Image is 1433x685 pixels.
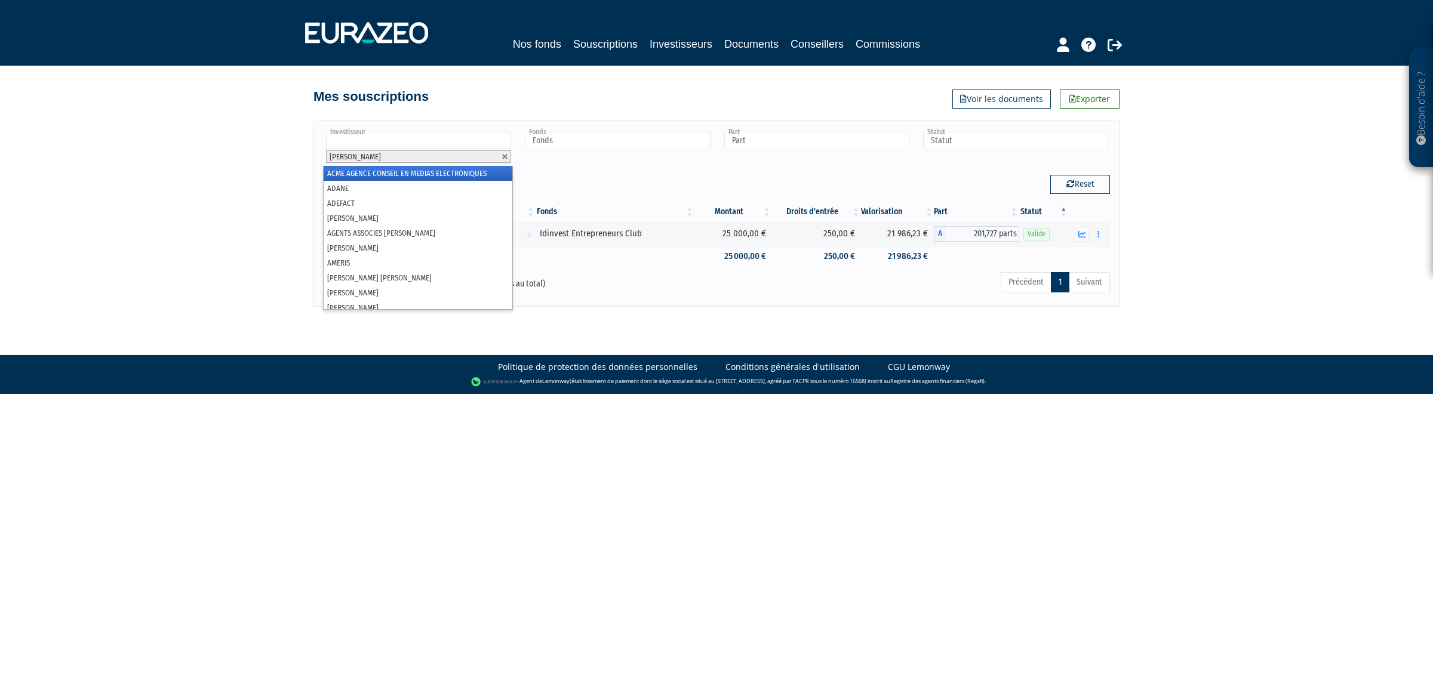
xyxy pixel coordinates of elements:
[888,361,950,373] a: CGU Lemonway
[694,222,771,246] td: 25 000,00 €
[330,152,381,161] span: [PERSON_NAME]
[573,36,638,54] a: Souscriptions
[934,226,1019,242] div: A - Idinvest Entrepreneurs Club
[536,202,694,222] th: Fonds: activer pour trier la colonne par ordre croissant
[324,300,512,315] li: [PERSON_NAME]
[725,361,860,373] a: Conditions générales d'utilisation
[1023,229,1050,240] span: Valide
[934,202,1019,222] th: Part: activer pour trier la colonne par ordre croissant
[305,22,428,44] img: 1732889491-logotype_eurazeo_blanc_rvb.png
[856,36,920,53] a: Commissions
[542,377,570,385] a: Lemonway
[1050,175,1110,194] button: Reset
[12,376,1421,388] div: - Agent de (établissement de paiement dont le siège social est situé au [STREET_ADDRESS], agréé p...
[861,246,934,267] td: 21 986,23 €
[861,202,934,222] th: Valorisation: activer pour trier la colonne par ordre croissant
[324,285,512,300] li: [PERSON_NAME]
[1414,54,1428,162] p: Besoin d'aide ?
[1051,272,1069,292] a: 1
[527,224,531,246] i: Voir l'investisseur
[934,226,946,242] span: A
[861,222,934,246] td: 21 986,23 €
[772,222,861,246] td: 250,00 €
[513,36,561,53] a: Nos fonds
[772,246,861,267] td: 250,00 €
[890,377,985,385] a: Registre des agents financiers (Regafi)
[791,36,844,53] a: Conseillers
[324,255,512,270] li: AMERIS
[313,90,429,104] h4: Mes souscriptions
[324,270,512,285] li: [PERSON_NAME] [PERSON_NAME]
[324,196,512,211] li: ADEFACT
[946,226,1019,242] span: 201,727 parts
[471,376,517,388] img: logo-lemonway.png
[694,202,771,222] th: Montant: activer pour trier la colonne par ordre croissant
[324,240,512,255] li: [PERSON_NAME]
[540,227,690,240] div: Idinvest Entrepreneurs Club
[1019,202,1069,222] th: Statut : activer pour trier la colonne par ordre d&eacute;croissant
[498,361,697,373] a: Politique de protection des données personnelles
[1060,90,1120,109] a: Exporter
[772,202,861,222] th: Droits d'entrée: activer pour trier la colonne par ordre croissant
[952,90,1051,109] a: Voir les documents
[650,36,712,53] a: Investisseurs
[324,181,512,196] li: ADANE
[324,226,512,240] li: AGENTS ASSOCIES [PERSON_NAME]
[324,211,512,226] li: [PERSON_NAME]
[724,36,779,53] a: Documents
[324,166,512,181] li: ACME AGENCE CONSEIL EN MEDIAS ELECTRONIQUES
[694,246,771,267] td: 25 000,00 €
